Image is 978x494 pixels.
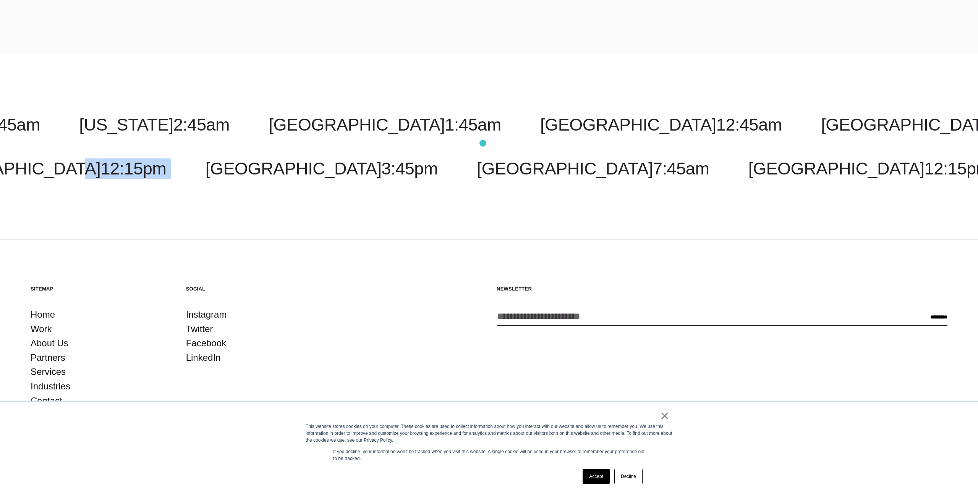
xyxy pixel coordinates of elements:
span: 7:45am [653,159,709,178]
a: Contact [31,394,62,408]
span: 1:45am [445,115,501,134]
a: Home [31,307,55,322]
div: This website stores cookies on your computer. These cookies are used to collect information about... [306,423,672,444]
a: Instagram [186,307,227,322]
a: [GEOGRAPHIC_DATA]12:45am [540,115,782,134]
a: Decline [614,469,643,484]
a: Services [31,365,66,379]
a: About Us [31,336,68,350]
p: If you decline, your information won’t be tracked when you visit this website. A single cookie wi... [333,448,645,462]
h5: Social [186,286,326,292]
a: [US_STATE]2:45am [79,115,230,134]
a: Twitter [186,322,213,336]
span: 2:45am [173,115,230,134]
span: 12:45am [716,115,782,134]
a: Partners [31,350,65,365]
a: LinkedIn [186,350,221,365]
a: Accept [583,469,610,484]
span: 12:15pm [100,159,166,178]
a: Industries [31,379,70,394]
a: [GEOGRAPHIC_DATA]7:45am [477,159,709,178]
a: × [660,412,669,419]
a: Facebook [186,336,226,350]
a: [GEOGRAPHIC_DATA]3:45pm [206,159,438,178]
a: Work [31,322,52,336]
h5: Newsletter [497,286,947,292]
h5: Sitemap [31,286,171,292]
a: [GEOGRAPHIC_DATA]1:45am [269,115,501,134]
span: 3:45pm [382,159,438,178]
